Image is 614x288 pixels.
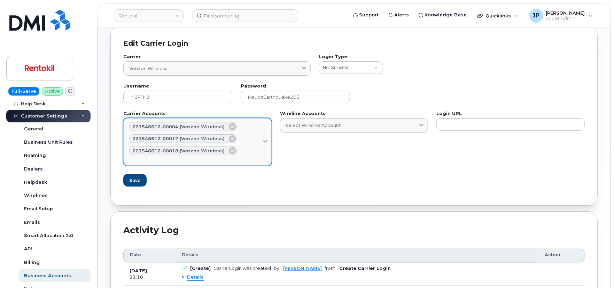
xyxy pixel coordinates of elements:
div: CarrierLogin was created [213,266,271,271]
span: Date [130,252,141,258]
span: 221546612-00017 (Verizon Wireless) [132,135,225,142]
span: Details [182,252,199,258]
span: JP [533,12,540,20]
label: Username [123,84,232,89]
a: Select Wireline Account [280,118,428,132]
label: Login URL [436,112,585,116]
span: Knowledge Base [425,12,467,18]
div: Edit Carrier Login [123,38,585,48]
b: [DATE] [130,268,147,273]
button: Save [123,174,147,187]
a: Knowledge Base [414,8,472,22]
div: Quicklinks [472,9,523,23]
span: Quicklinks [485,13,511,18]
span: by: [274,266,280,271]
th: Action [538,249,585,263]
label: Wireline Accounts [280,112,428,116]
span: 221546612-00018 (Verizon Wireless) [132,147,225,154]
span: from: [325,266,336,271]
span: Verizon Wireless [129,65,168,72]
div: 11:10 [130,274,169,280]
b: [Create] [190,266,211,271]
div: Activity Log [123,224,585,237]
span: 221546612-00004 (Verizon Wireless) [132,123,225,130]
span: Super Admin [546,16,585,21]
a: Support [348,8,383,22]
span: Select Wireline Account [286,122,341,129]
a: [PERSON_NAME] [283,266,322,271]
span: Alerts [394,12,409,18]
label: Carrier Accounts [123,112,272,116]
a: 221546612-00004 (Verizon Wireless)221546612-00017 (Verizon Wireless)221546612-00018 (Verizon Wire... [123,118,272,166]
a: Alerts [383,8,414,22]
label: Password [241,84,350,89]
span: Support [359,12,379,18]
label: Login Type [319,55,585,59]
label: Carrier [123,55,311,59]
span: [PERSON_NAME] [546,10,585,16]
div: Jeremy Price [524,9,597,23]
a: Verizon Wireless [123,61,311,76]
span: Save [129,177,141,184]
span: Details [187,274,204,281]
span: Select Carrier Account [129,155,181,162]
b: Create Carrier Login [339,266,391,271]
a: Rentokil [114,9,184,22]
input: Find something... [193,9,298,22]
iframe: Messenger Launcher [584,258,609,283]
